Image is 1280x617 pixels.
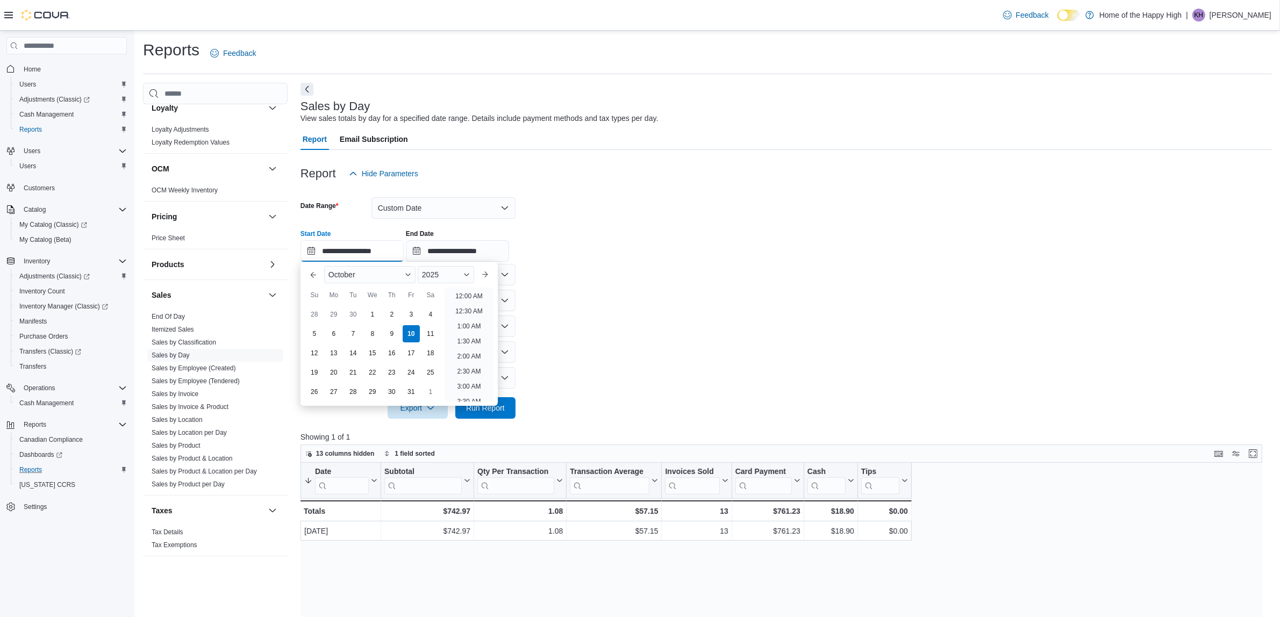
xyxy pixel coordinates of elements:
a: Transfers (Classic) [11,344,131,359]
div: Button. Open the year selector. 2025 is currently selected. [418,266,474,283]
button: Operations [2,381,131,396]
button: Reports [11,122,131,137]
span: Inventory Count [19,287,65,296]
span: Reports [15,463,127,476]
a: Tax Exemptions [152,541,197,549]
span: Catalog [19,203,127,216]
span: Itemized Sales [152,325,194,334]
div: Transaction Average [570,467,649,477]
span: Reports [15,123,127,136]
span: Price Sheet [152,234,185,242]
div: Date [315,467,369,494]
span: KH [1195,9,1204,21]
button: Users [19,145,45,157]
div: day-16 [383,345,401,362]
div: day-23 [383,364,401,381]
div: day-22 [364,364,381,381]
button: Inventory [19,255,54,268]
ul: Time [445,288,494,401]
a: OCM Weekly Inventory [152,186,218,194]
button: Enter fullscreen [1247,447,1260,460]
span: Inventory [24,257,50,266]
a: My Catalog (Classic) [15,218,91,231]
li: 12:00 AM [451,290,487,303]
button: Catalog [19,203,50,216]
div: day-28 [345,383,362,400]
button: Loyalty [266,102,279,114]
div: Button. Open the month selector. October is currently selected. [324,266,416,283]
span: Cash Management [19,399,74,407]
button: Catalog [2,202,131,217]
button: [US_STATE] CCRS [11,477,131,492]
a: Loyalty Redemption Values [152,139,230,146]
button: Home [2,61,131,76]
a: Sales by Product [152,442,201,449]
button: Inventory [2,254,131,269]
button: Sales [266,289,279,302]
a: Sales by Classification [152,339,216,346]
label: Start Date [301,229,331,238]
div: Su [306,286,323,304]
div: Transaction Average [570,467,649,494]
div: day-21 [345,364,362,381]
span: Users [19,162,36,170]
div: day-4 [422,306,439,323]
button: Cash Management [11,396,131,411]
div: day-29 [325,306,342,323]
label: End Date [406,229,434,238]
span: Transfers [15,360,127,373]
a: End Of Day [152,313,185,320]
a: Sales by Invoice [152,390,198,398]
a: Customers [19,182,59,195]
a: Cash Management [15,397,78,410]
a: Tax Details [152,528,183,536]
div: day-15 [364,345,381,362]
span: Operations [19,382,127,394]
span: [US_STATE] CCRS [19,480,75,489]
button: Users [11,159,131,174]
a: Inventory Manager (Classic) [15,300,112,313]
div: 1.08 [477,505,563,518]
a: Reports [15,123,46,136]
a: My Catalog (Beta) [15,233,76,246]
li: 2:00 AM [453,350,485,363]
a: Sales by Employee (Created) [152,364,236,372]
span: Adjustments (Classic) [15,270,127,283]
button: Operations [19,382,60,394]
div: Card Payment [735,467,791,477]
label: Date Range [301,202,339,210]
span: Canadian Compliance [15,433,127,446]
a: Inventory Manager (Classic) [11,299,131,314]
div: OCM [143,184,288,201]
a: Reports [15,463,46,476]
span: Users [24,147,40,155]
span: Transfers (Classic) [15,345,127,358]
span: 2025 [422,270,439,279]
div: Th [383,286,401,304]
span: Sales by Location [152,415,203,424]
span: My Catalog (Classic) [19,220,87,229]
a: Sales by Product & Location [152,455,233,462]
span: Sales by Location per Day [152,428,227,437]
div: Tu [345,286,362,304]
button: Qty Per Transaction [477,467,563,494]
h3: OCM [152,163,169,174]
span: Adjustments (Classic) [19,272,90,281]
button: Inventory Count [11,284,131,299]
a: Transfers [15,360,51,373]
img: Cova [22,10,70,20]
span: Sales by Product & Location per Day [152,467,257,476]
div: day-20 [325,364,342,381]
span: Sales by Classification [152,338,216,347]
p: Home of the Happy High [1099,9,1182,21]
li: 3:00 AM [453,380,485,393]
button: OCM [152,163,264,174]
span: Customers [19,181,127,195]
nav: Complex example [6,56,127,542]
div: day-28 [306,306,323,323]
button: Transfers [11,359,131,374]
span: Export [394,397,441,419]
span: Inventory Count [15,285,127,298]
div: Cash [807,467,846,494]
button: My Catalog (Beta) [11,232,131,247]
